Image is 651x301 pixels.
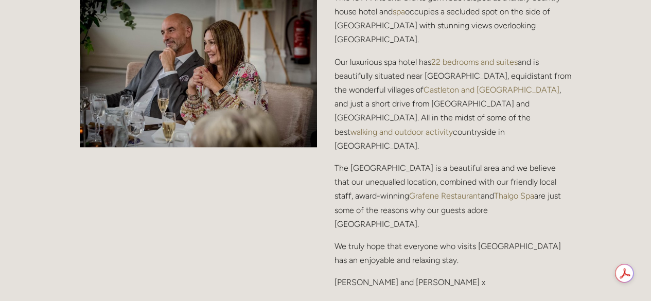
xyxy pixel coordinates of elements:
a: Castleton and [GEOGRAPHIC_DATA] [424,85,559,95]
a: 22 bedrooms and suites [431,57,518,67]
p: Our luxurious spa hotel has and is beautifully situated near [GEOGRAPHIC_DATA], equidistant from ... [335,55,572,153]
a: walking and outdoor activity [350,127,453,137]
a: Grafene Restaurant [409,191,481,201]
p: The [GEOGRAPHIC_DATA] is a beautiful area and we believe that our unequalled location, combined w... [335,161,572,231]
a: Thalgo Spa [494,191,534,201]
a: spa [393,7,405,16]
p: [PERSON_NAME] and [PERSON_NAME] x [335,275,572,289]
p: We truly hope that everyone who visits [GEOGRAPHIC_DATA] has an enjoyable and relaxing stay. [335,239,572,267]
